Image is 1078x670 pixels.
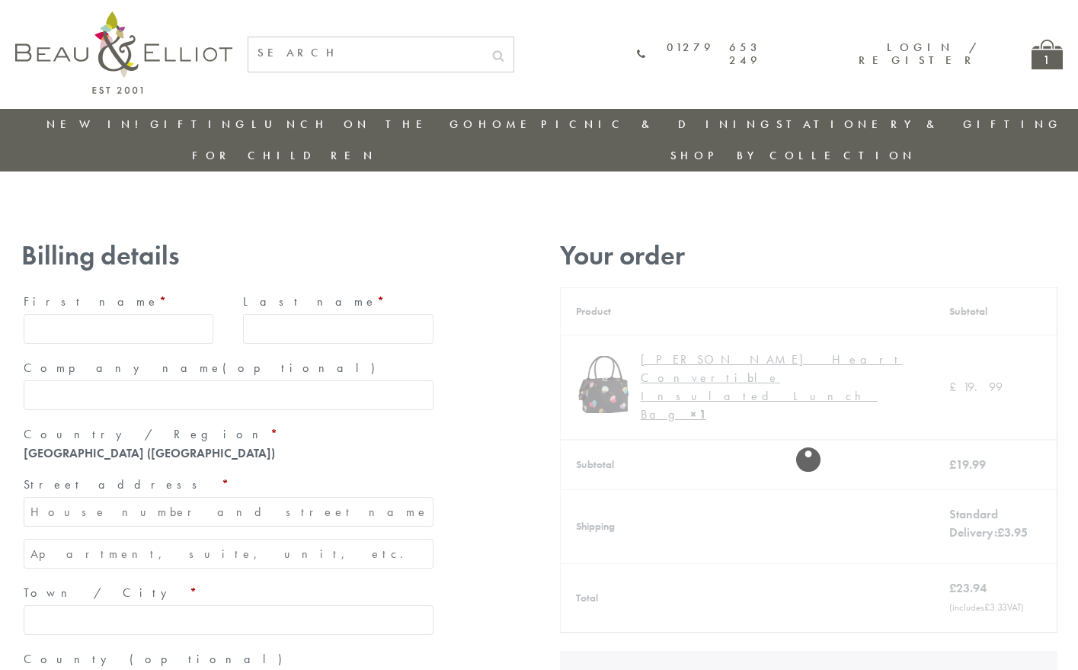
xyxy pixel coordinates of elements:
[243,290,433,314] label: Last name
[670,148,916,163] a: Shop by collection
[859,40,978,68] a: Login / Register
[560,240,1057,271] h3: Your order
[1032,40,1063,69] a: 1
[478,117,539,132] a: Home
[251,117,477,132] a: Lunch On The Go
[24,581,433,605] label: Town / City
[150,117,249,132] a: Gifting
[15,11,232,94] img: logo
[637,41,761,68] a: 01279 653 249
[776,117,1062,132] a: Stationery & Gifting
[24,445,275,461] strong: [GEOGRAPHIC_DATA] ([GEOGRAPHIC_DATA])
[46,117,149,132] a: New in!
[541,117,774,132] a: Picnic & Dining
[130,651,291,667] span: (optional)
[192,148,377,163] a: For Children
[222,360,384,376] span: (optional)
[24,422,433,447] label: Country / Region
[248,37,483,69] input: SEARCH
[24,539,433,569] input: Apartment, suite, unit, etc. (optional)
[21,240,436,271] h3: Billing details
[24,290,214,314] label: First name
[24,497,433,527] input: House number and street name
[24,473,433,497] label: Street address
[24,356,433,380] label: Company name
